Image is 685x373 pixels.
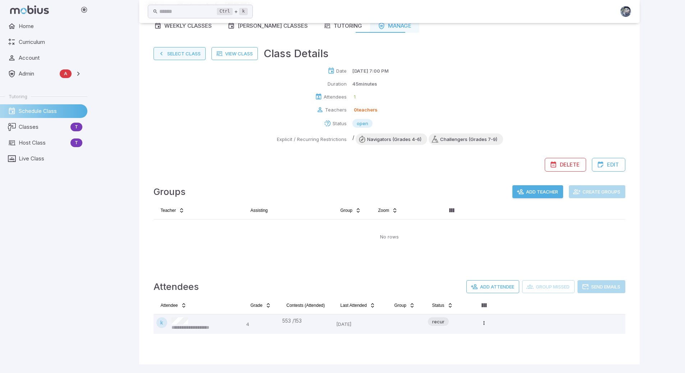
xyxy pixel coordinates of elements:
[211,47,258,60] a: View Class
[19,70,57,78] span: Admin
[352,67,389,74] p: [DATE] 7:00 PM
[161,303,178,308] span: Attendee
[251,303,262,308] span: Grade
[246,300,275,311] button: Grade
[19,38,82,46] span: Curriculum
[60,70,72,77] span: A
[380,233,399,240] p: No rows
[354,93,356,100] p: 1
[70,139,82,146] span: T
[154,185,186,199] h4: Groups
[19,54,82,62] span: Account
[287,303,325,308] span: Contests (Attended)
[246,205,272,216] button: Assisting
[156,300,191,311] button: Attendee
[336,205,365,216] button: Group
[336,67,347,74] p: Date
[592,158,625,172] button: Edit
[156,317,167,328] div: k
[246,317,277,331] p: 4
[341,303,367,308] span: Last Attended
[432,303,444,308] span: Status
[217,7,248,16] div: +
[154,279,199,294] h4: Attendees
[154,47,206,60] button: Select Class
[336,317,384,331] p: [DATE]
[352,80,377,87] p: 45 minutes
[161,208,176,213] span: Teacher
[512,185,563,198] button: Add Teacher
[374,205,402,216] button: Zoom
[545,158,586,172] button: Delete
[478,300,490,311] button: Column visibility
[19,107,82,115] span: Schedule Class
[156,205,189,216] button: Teacher
[9,93,27,100] span: Tutoring
[361,136,427,143] span: Navigators (Grades 4-6)
[282,300,329,311] button: Contests (Attended)
[19,139,68,147] span: Host Class
[378,208,389,213] span: Zoom
[352,120,373,127] span: open
[446,205,457,216] button: Column visibility
[239,8,247,15] kbd: k
[324,93,347,100] p: Attendees
[336,300,380,311] button: Last Attended
[264,46,329,62] h3: Class Details
[217,8,233,15] kbd: Ctrl
[428,318,449,325] span: recur
[19,22,82,30] span: Home
[328,80,347,87] p: Duration
[251,208,268,213] span: Assisting
[434,136,503,143] span: Challengers (Grades 7-9)
[354,106,378,113] p: 0 teachers
[378,22,411,30] div: Manage
[277,136,347,143] p: Explicit / Recurring Restrictions
[19,123,68,131] span: Classes
[394,303,406,308] span: Group
[428,300,457,311] button: Status
[390,300,419,311] button: Group
[70,123,82,131] span: T
[228,22,308,30] div: [PERSON_NAME] Classes
[352,133,503,145] div: /
[324,22,362,30] div: Tutoring
[341,208,352,213] span: Group
[19,155,82,163] span: Live Class
[282,317,330,324] div: 553 / 153
[325,106,347,113] p: Teachers
[333,120,347,127] p: Status
[154,22,212,30] div: Weekly Classes
[466,280,519,293] button: Add Attendee
[620,6,631,17] img: andrew.jpg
